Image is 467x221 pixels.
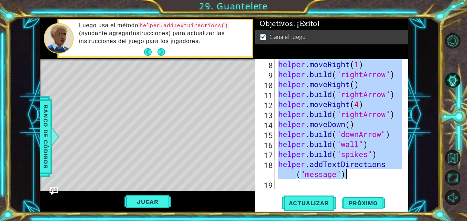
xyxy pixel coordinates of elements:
[445,170,460,186] button: Maximizar navegador
[257,100,275,110] div: 12
[257,120,275,130] div: 14
[124,195,171,208] button: Jugar
[282,196,336,211] button: Actualizar
[257,60,275,70] div: 8
[257,70,275,80] div: 9
[257,150,275,160] div: 17
[293,20,320,28] span: : ¡Éxito!
[144,48,158,56] button: Back
[79,22,247,45] p: Luego usa el método (ayudante.agregarInstrucciones) para actualizar las instrucciones del juego p...
[257,90,275,100] div: 11
[257,110,275,120] div: 13
[50,187,58,195] button: Ask AI
[282,200,336,207] span: Actualizar
[445,73,460,88] button: Pista IA
[260,33,267,39] img: Check mark for checkbox
[445,33,460,49] button: Opciones de nivel
[155,45,168,58] button: Next
[446,148,467,168] a: Volver al mapa
[445,190,460,205] button: Sonido encendido
[445,150,460,166] button: Volver al mapa
[260,20,320,28] span: Objetivos
[257,180,275,190] div: 19
[270,33,305,41] p: Gana el juego
[40,101,51,172] span: Banco de códigos
[257,140,275,150] div: 16
[138,22,229,30] code: helper.addTextDirections()
[342,200,384,207] span: Próximo
[257,130,275,140] div: 15
[257,160,275,180] div: 18
[342,196,384,211] button: Próximo
[257,80,275,90] div: 10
